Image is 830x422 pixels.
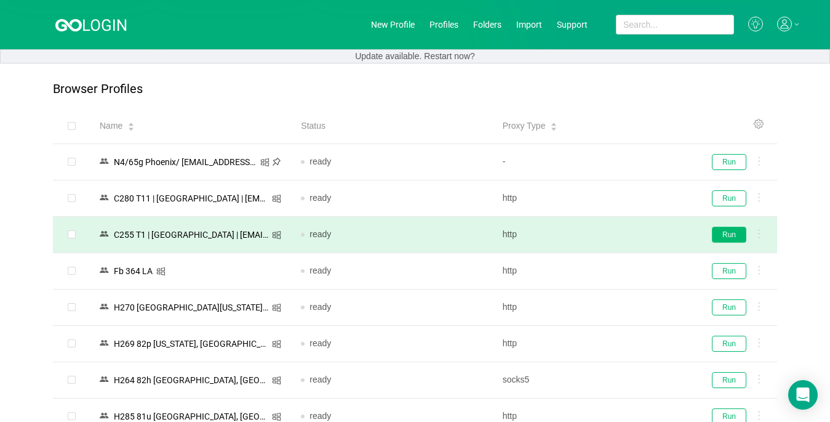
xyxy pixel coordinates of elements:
span: ready [309,302,331,312]
div: Open Intercom Messenger [788,380,818,410]
i: icon: windows [272,339,281,349]
td: http [493,290,694,326]
i: icon: windows [272,376,281,385]
button: Run [712,190,746,206]
button: Run [712,336,746,352]
td: http [493,253,694,290]
span: ready [309,375,331,384]
div: C280 T11 | [GEOGRAPHIC_DATA] | [EMAIL_ADDRESS][DOMAIN_NAME] [110,190,272,206]
span: Proxy Type [503,120,546,132]
i: icon: caret-down [128,126,135,129]
div: C255 T1 | [GEOGRAPHIC_DATA] | [EMAIL_ADDRESS][DOMAIN_NAME] [110,227,272,243]
button: Run [712,263,746,279]
input: Search... [616,15,734,34]
td: - [493,144,694,181]
a: Import [516,20,542,30]
span: ready [309,156,331,166]
div: Fb 364 LA [110,263,156,279]
i: icon: caret-up [128,121,135,125]
td: http [493,326,694,362]
div: Н264 82h [GEOGRAPHIC_DATA], [GEOGRAPHIC_DATA]/ [EMAIL_ADDRESS][DOMAIN_NAME] [110,372,272,388]
span: ready [309,266,331,275]
span: ready [309,411,331,421]
button: Run [712,299,746,315]
i: icon: windows [156,267,166,276]
span: Name [100,120,122,132]
button: Run [712,154,746,170]
div: N4/65g Phoenix/ [EMAIL_ADDRESS][DOMAIN_NAME] [110,154,260,170]
i: icon: windows [272,412,281,421]
td: http [493,181,694,217]
span: ready [309,338,331,348]
div: Н269 82p [US_STATE], [GEOGRAPHIC_DATA]/ [EMAIL_ADDRESS][DOMAIN_NAME] [110,336,272,352]
p: Browser Profiles [53,82,143,96]
i: icon: windows [272,230,281,240]
span: Status [301,120,325,132]
i: icon: caret-up [551,121,557,125]
i: icon: windows [272,303,281,312]
a: Support [557,20,588,30]
a: Folders [473,20,501,30]
i: icon: caret-down [551,126,557,129]
td: http [493,217,694,253]
div: Н270 [GEOGRAPHIC_DATA][US_STATE]/ [EMAIL_ADDRESS][DOMAIN_NAME] [110,299,272,315]
td: socks5 [493,362,694,399]
div: Sort [550,121,557,129]
div: Sort [127,121,135,129]
a: Profiles [429,20,458,30]
button: Run [712,372,746,388]
i: icon: pushpin [272,157,281,166]
i: icon: windows [260,158,269,167]
a: New Profile [371,20,415,30]
span: ready [309,193,331,203]
span: ready [309,229,331,239]
button: Run [712,227,746,243]
i: icon: windows [272,194,281,203]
